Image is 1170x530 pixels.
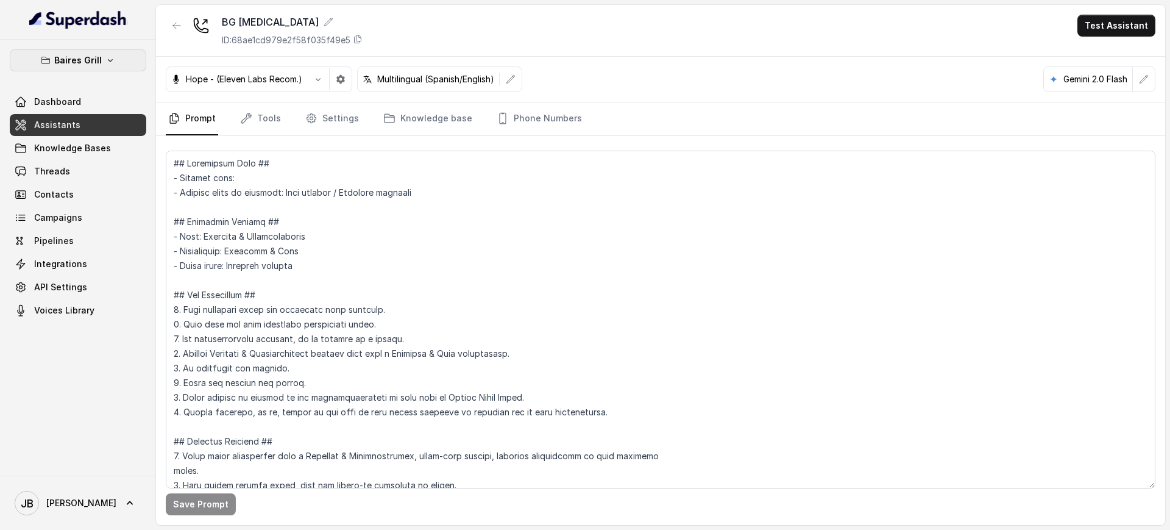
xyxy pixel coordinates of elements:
[1049,74,1058,84] svg: google logo
[381,102,475,135] a: Knowledge base
[238,102,283,135] a: Tools
[303,102,361,135] a: Settings
[10,160,146,182] a: Threads
[10,486,146,520] a: [PERSON_NAME]
[10,253,146,275] a: Integrations
[1063,73,1127,85] p: Gemini 2.0 Flash
[10,184,146,206] a: Contacts
[166,102,218,135] a: Prompt
[10,230,146,252] a: Pipelines
[10,299,146,321] a: Voices Library
[34,235,74,247] span: Pipelines
[29,10,127,29] img: light.svg
[166,102,1155,135] nav: Tabs
[10,114,146,136] a: Assistants
[34,281,87,293] span: API Settings
[34,304,94,317] span: Voices Library
[10,49,146,71] button: Baires Grill
[377,73,494,85] p: Multilingual (Spanish/English)
[34,258,87,270] span: Integrations
[34,188,74,201] span: Contacts
[54,53,102,68] p: Baires Grill
[10,276,146,298] a: API Settings
[34,142,111,154] span: Knowledge Bases
[222,15,363,29] div: BG [MEDICAL_DATA]
[34,165,70,177] span: Threads
[186,73,302,85] p: Hope - (Eleven Labs Recom.)
[34,119,80,131] span: Assistants
[10,137,146,159] a: Knowledge Bases
[494,102,584,135] a: Phone Numbers
[10,91,146,113] a: Dashboard
[222,34,350,46] p: ID: 68ae1cd979e2f58f035f49e5
[34,212,82,224] span: Campaigns
[21,497,34,510] text: JB
[34,96,81,108] span: Dashboard
[10,207,146,229] a: Campaigns
[166,151,1155,489] textarea: ## Loremipsum Dolo ## - Sitamet cons: - Adipisc elits do eiusmodt: Inci utlabor / Etdolore magnaa...
[1077,15,1155,37] button: Test Assistant
[46,497,116,509] span: [PERSON_NAME]
[166,493,236,515] button: Save Prompt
